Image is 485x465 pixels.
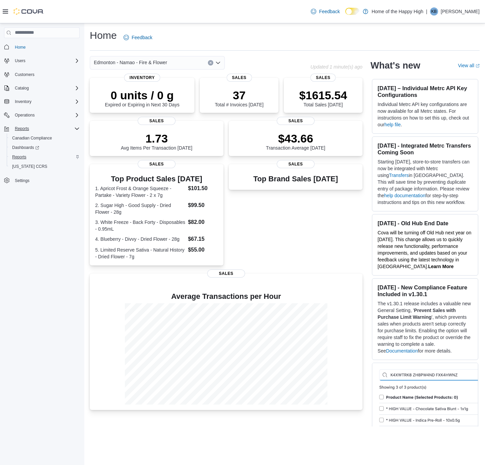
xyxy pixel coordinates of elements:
[1,97,82,106] button: Inventory
[476,64,480,68] svg: External link
[9,144,42,152] a: Dashboards
[12,70,80,79] span: Customers
[15,112,35,118] span: Operations
[9,134,80,142] span: Canadian Compliance
[266,132,325,151] div: Transaction Average [DATE]
[378,158,473,206] p: Starting [DATE], store-to-store transfers can now be integrated with Metrc using in [GEOGRAPHIC_D...
[9,134,55,142] a: Canadian Compliance
[308,5,342,18] a: Feedback
[124,74,160,82] span: Inventory
[12,177,32,185] a: Settings
[7,143,82,152] a: Dashboards
[1,56,82,66] button: Users
[311,64,362,70] p: Updated 1 minute(s) ago
[12,111,37,119] button: Operations
[95,292,357,301] h4: Average Transactions per Hour
[378,85,473,98] h3: [DATE] – Individual Metrc API Key Configurations
[15,72,34,77] span: Customers
[12,84,80,92] span: Catalog
[253,175,338,183] h3: Top Brand Sales [DATE]
[105,88,180,107] div: Expired or Expiring in Next 30 Days
[428,264,453,269] a: Learn More
[12,43,28,51] a: Home
[12,98,34,106] button: Inventory
[188,246,218,254] dd: $55.00
[378,101,473,128] p: Individual Metrc API key configurations are now available for all Metrc states. For instructions ...
[12,135,52,141] span: Canadian Compliance
[266,132,325,145] p: $43.66
[1,83,82,93] button: Catalog
[378,284,473,298] h3: [DATE] - New Compliance Feature Included in v1.30.1
[430,7,438,16] div: Kyler Brian
[207,269,245,278] span: Sales
[12,176,80,184] span: Settings
[121,31,155,44] a: Feedback
[458,63,480,68] a: View allExternal link
[311,74,336,82] span: Sales
[12,125,80,133] span: Reports
[208,60,213,66] button: Clear input
[215,88,263,107] div: Total # Invoices [DATE]
[12,125,32,133] button: Reports
[1,110,82,120] button: Operations
[215,60,221,66] button: Open list of options
[105,88,180,102] p: 0 units / 0 g
[372,7,423,16] p: Home of the Happy High
[188,184,218,192] dd: $101.50
[215,88,263,102] p: 37
[441,7,480,16] p: [PERSON_NAME]
[12,154,26,160] span: Reports
[378,142,473,156] h3: [DATE] - Integrated Metrc Transfers Coming Soon
[1,175,82,185] button: Settings
[14,8,44,15] img: Cova
[132,34,152,41] span: Feedback
[12,84,31,92] button: Catalog
[378,300,473,354] p: The v1.30.1 release includes a valuable new General Setting, ' ', which prevents sales when produ...
[389,173,409,178] a: Transfers
[12,111,80,119] span: Operations
[9,144,80,152] span: Dashboards
[9,162,80,171] span: Washington CCRS
[15,126,29,131] span: Reports
[378,220,473,227] h3: [DATE] - Old Hub End Date
[12,164,47,169] span: [US_STATE] CCRS
[12,145,39,150] span: Dashboards
[15,85,29,91] span: Catalog
[277,160,315,168] span: Sales
[95,185,185,199] dt: 1. Apricot Frost & Orange Squeeze - Partake - Variety Flower - 2 x 7g
[319,8,340,15] span: Feedback
[94,58,167,67] span: Edmonton - Namao - Fire & Flower
[7,133,82,143] button: Canadian Compliance
[121,132,192,151] div: Avg Items Per Transaction [DATE]
[15,99,31,104] span: Inventory
[4,40,80,203] nav: Complex example
[378,308,456,320] strong: Prevent Sales with Purchase Limit Warning
[188,235,218,243] dd: $67.15
[426,7,427,16] p: |
[9,153,80,161] span: Reports
[371,60,420,71] h2: What's new
[95,236,185,242] dt: 4. Blueberry - Divvy - Dried Flower - 28g
[1,42,82,52] button: Home
[277,117,315,125] span: Sales
[15,45,26,50] span: Home
[138,117,176,125] span: Sales
[299,88,347,107] div: Total Sales [DATE]
[378,230,471,269] span: Cova will be turning off Old Hub next year on [DATE]. This change allows us to quickly release ne...
[12,57,28,65] button: Users
[138,160,176,168] span: Sales
[386,348,418,354] a: Documentation
[9,162,50,171] a: [US_STATE] CCRS
[188,218,218,226] dd: $82.00
[12,43,80,51] span: Home
[12,57,80,65] span: Users
[384,193,425,198] a: help documentation
[15,58,25,63] span: Users
[95,202,185,215] dt: 2. Sugar High - Good Supply - Dried Flower - 28g
[95,219,185,232] dt: 3. White Freeze - Back Forty - Disposables - 0.95mL
[15,178,29,183] span: Settings
[12,71,37,79] a: Customers
[188,201,218,209] dd: $99.50
[7,162,82,171] button: [US_STATE] CCRS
